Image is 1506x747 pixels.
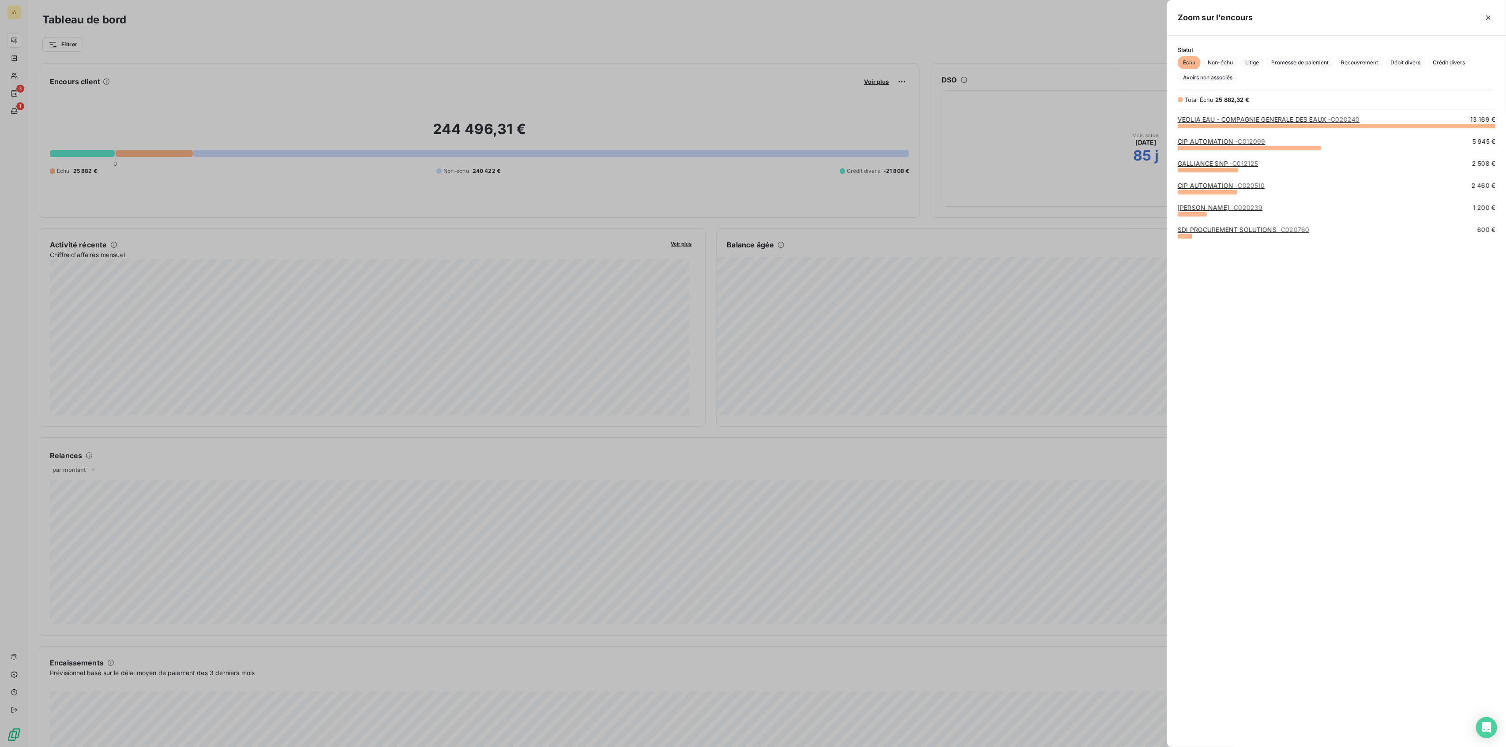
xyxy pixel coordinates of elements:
[1427,56,1470,69] button: Crédit divers
[1266,56,1334,69] button: Promesse de paiement
[1178,226,1309,233] a: SDI PROCUREMENT SOLUTIONS
[1167,115,1506,736] div: grid
[1470,115,1495,124] span: 13 169 €
[1178,138,1265,145] a: CIP AUTOMATION
[1235,138,1265,145] span: - C012099
[1278,226,1309,233] span: - C020760
[1178,204,1262,211] a: [PERSON_NAME]
[1178,56,1201,69] button: Échu
[1230,160,1258,167] span: - C012125
[1477,225,1495,234] span: 600 €
[1178,182,1265,189] a: CIP AUTOMATION
[1328,116,1360,123] span: - C020240
[1216,96,1250,103] span: 25 882,32 €
[1472,159,1495,168] span: 2 508 €
[1178,11,1253,24] h5: Zoom sur l’encours
[1476,717,1497,738] div: Open Intercom Messenger
[1231,204,1262,211] span: - C020239
[1472,181,1495,190] span: 2 460 €
[1178,71,1238,84] button: Avoirs non associés
[1240,56,1264,69] button: Litige
[1178,116,1360,123] a: VEOLIA EAU - COMPAGNIE GENERALE DES EAUX
[1235,182,1265,189] span: - C020510
[1178,160,1258,167] a: GALLIANCE SNP
[1336,56,1383,69] button: Recouvrement
[1185,96,1214,103] span: Total Échu
[1178,46,1495,53] span: Statut
[1202,56,1238,69] button: Non-échu
[1473,203,1495,212] span: 1 200 €
[1385,56,1426,69] button: Débit divers
[1472,137,1495,146] span: 5 945 €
